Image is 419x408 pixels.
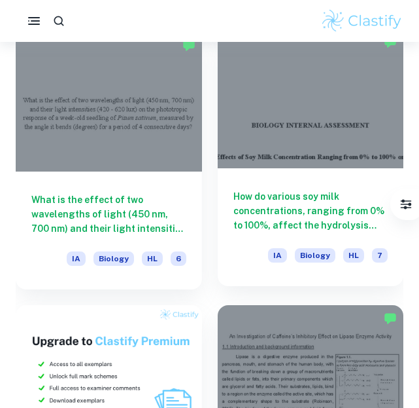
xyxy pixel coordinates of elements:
[16,32,202,289] a: What is the effect of two wavelengths of light (450 nm, 700 nm) and their light intensities (420 ...
[320,8,403,34] img: Clastify logo
[295,248,335,263] span: Biology
[171,251,186,266] span: 6
[93,251,134,266] span: Biology
[233,189,388,232] h6: How do various soy milk concentrations, ranging from 0% to 100%, affect the hydrolysis rate of pr...
[31,193,186,236] h6: What is the effect of two wavelengths of light (450 nm, 700 nm) and their light intensities (420 ...
[67,251,86,266] span: IA
[218,32,404,289] a: How do various soy milk concentrations, ranging from 0% to 100%, affect the hydrolysis rate of pr...
[343,248,364,263] span: HL
[268,248,287,263] span: IA
[142,251,163,266] span: HL
[372,248,388,263] span: 7
[393,191,419,217] button: Filter
[182,39,195,52] img: Marked
[384,312,397,325] img: Marked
